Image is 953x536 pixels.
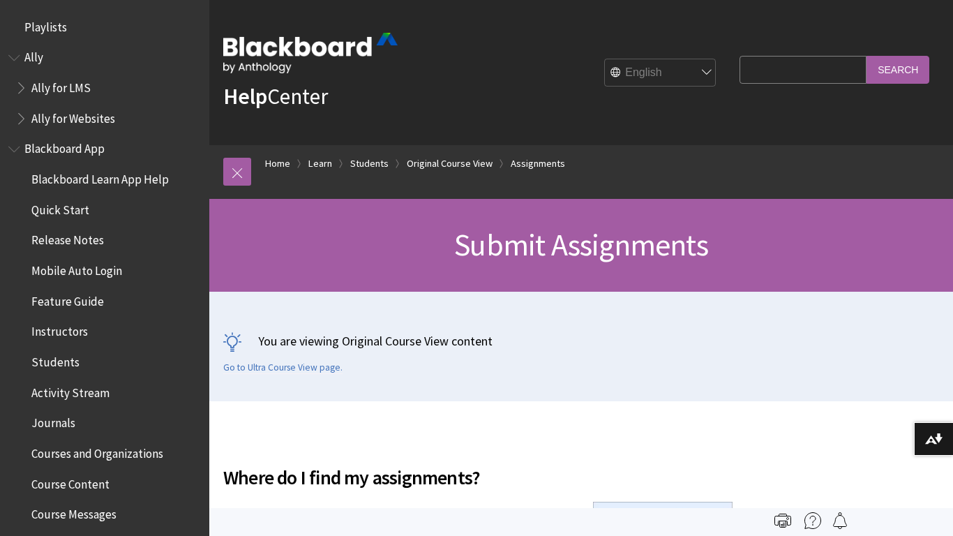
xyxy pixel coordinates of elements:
[774,512,791,529] img: Print
[31,167,169,186] span: Blackboard Learn App Help
[223,362,343,374] a: Go to Ultra Course View page.
[223,33,398,73] img: Blackboard by Anthology
[605,59,716,87] select: Site Language Selector
[407,155,493,172] a: Original Course View
[511,155,565,172] a: Assignments
[31,412,75,431] span: Journals
[454,225,708,264] span: Submit Assignments
[223,332,939,350] p: You are viewing Original Course View content
[223,82,328,110] a: HelpCenter
[31,107,115,126] span: Ally for Websites
[31,198,89,217] span: Quick Start
[866,56,929,83] input: Search
[31,320,88,339] span: Instructors
[832,512,848,529] img: Follow this page
[31,76,91,95] span: Ally for LMS
[31,290,104,308] span: Feature Guide
[8,46,201,131] nav: Book outline for Anthology Ally Help
[24,137,105,156] span: Blackboard App
[308,155,332,172] a: Learn
[31,259,122,278] span: Mobile Auto Login
[265,155,290,172] a: Home
[31,381,110,400] span: Activity Stream
[31,442,163,461] span: Courses and Organizations
[223,463,733,492] span: Where do I find my assignments?
[804,512,821,529] img: More help
[31,350,80,369] span: Students
[350,155,389,172] a: Students
[31,229,104,248] span: Release Notes
[223,82,267,110] strong: Help
[24,46,43,65] span: Ally
[31,472,110,491] span: Course Content
[31,503,117,522] span: Course Messages
[24,15,67,34] span: Playlists
[8,15,201,39] nav: Book outline for Playlists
